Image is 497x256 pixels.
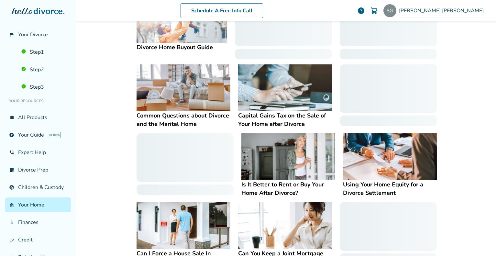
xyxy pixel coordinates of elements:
a: help [357,7,365,15]
img: pasleys@aol.com [383,4,396,17]
span: phone_in_talk [9,150,14,155]
span: attach_money [9,220,14,225]
span: finance_mode [9,237,14,242]
li: Your Resources [5,95,71,107]
a: phone_in_talkExpert Help [5,145,71,160]
img: Can I Force a House Sale In Divorce? [137,202,230,249]
span: Your Divorce [18,31,48,38]
a: Step2 [17,62,71,77]
a: exploreYour GuideAI beta [5,128,71,142]
a: finance_modeCredit [5,232,71,247]
a: attach_moneyFinances [5,215,71,230]
a: Step1 [17,45,71,60]
a: garage_homeYour Home [5,197,71,212]
a: view_listAll Products [5,110,71,125]
a: Is It Better to Rent or Buy Your Home After Divorce?Is It Better to Rent or Buy Your Home After D... [241,133,335,197]
h4: Is It Better to Rent or Buy Your Home After Divorce? [241,180,335,197]
img: Capital Gains Tax on the Sale of Your Home after Divorce [238,64,332,111]
iframe: Chat Widget [465,225,497,256]
a: Schedule A Free Info Call [181,3,263,18]
span: explore [9,132,14,138]
span: view_list [9,115,14,120]
a: Step3 [17,80,71,95]
h4: Capital Gains Tax on the Sale of Your Home after Divorce [238,111,332,128]
a: Capital Gains Tax on the Sale of Your Home after DivorceCapital Gains Tax on the Sale of Your Hom... [238,64,332,128]
span: flag_2 [9,32,14,37]
a: list_alt_checkDivorce Prep [5,162,71,177]
span: list_alt_check [9,167,14,173]
span: garage_home [9,202,14,207]
h4: Using Your Home Equity for a Divorce Settlement [343,180,437,197]
span: AI beta [48,132,61,138]
img: Is It Better to Rent or Buy Your Home After Divorce? [241,133,335,180]
span: account_child [9,185,14,190]
a: account_childChildren & Custody [5,180,71,195]
img: Can You Keep a Joint Mortgage after Divorce? [238,202,332,249]
a: flag_2Your Divorce [5,27,71,42]
h4: Common Questions about Divorce and the Marital Home [137,111,230,128]
span: [PERSON_NAME] [PERSON_NAME] [399,7,486,14]
a: Using Your Home Equity for a Divorce SettlementUsing Your Home Equity for a Divorce Settlement [343,133,437,197]
img: Common Questions about Divorce and the Marital Home [137,64,230,111]
h4: Divorce Home Buyout Guide [137,43,227,51]
img: Using Your Home Equity for a Divorce Settlement [343,133,437,180]
a: Common Questions about Divorce and the Marital HomeCommon Questions about Divorce and the Marital... [137,64,230,128]
img: Cart [370,7,378,15]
